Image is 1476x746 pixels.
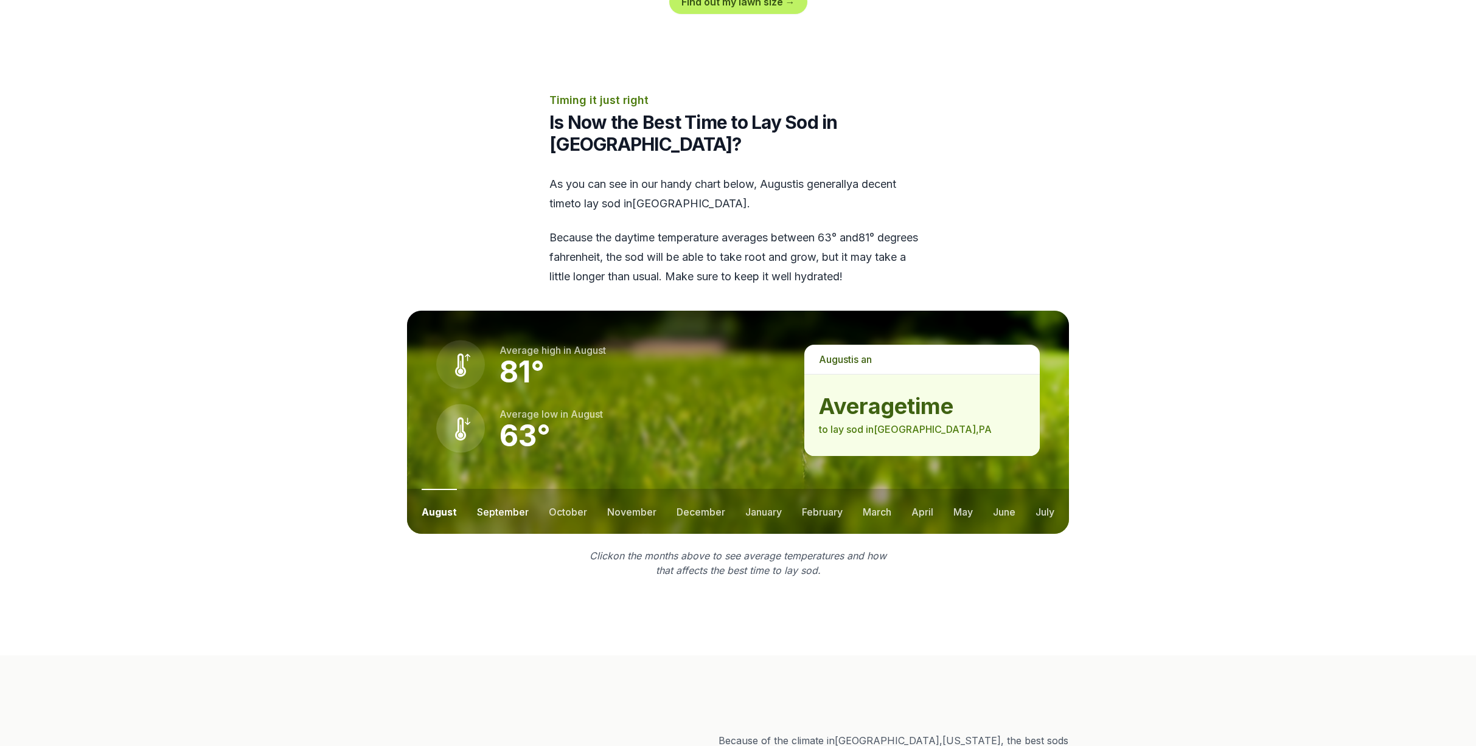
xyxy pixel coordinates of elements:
[574,344,606,356] span: august
[549,92,927,109] p: Timing it just right
[500,343,606,357] p: Average high in
[993,489,1015,534] button: june
[819,422,1025,437] p: to lay sod in [GEOGRAPHIC_DATA] , PA
[549,489,587,534] button: october
[760,178,796,190] span: august
[549,111,927,155] h2: Is Now the Best Time to Lay Sod in [GEOGRAPHIC_DATA]?
[953,489,973,534] button: may
[500,354,545,390] strong: 81 °
[582,548,894,578] p: Click on the months above to see average temperatures and how that affects the best time to lay sod.
[549,174,927,286] div: As you can see in our handy chart below, is generally a decent time to lay sod in [GEOGRAPHIC_DAT...
[745,489,782,534] button: january
[863,489,891,534] button: march
[477,489,529,534] button: september
[500,407,603,421] p: Average low in
[677,489,725,534] button: december
[549,228,927,286] p: Because the daytime temperature averages between 63 ° and 81 ° degrees fahrenheit, the sod will b...
[1036,489,1054,534] button: july
[802,489,843,534] button: february
[804,345,1040,374] p: is a n
[819,353,851,365] span: august
[571,408,603,420] span: august
[607,489,656,534] button: november
[422,489,457,534] button: august
[500,418,551,454] strong: 63 °
[819,394,1025,418] strong: average time
[911,489,933,534] button: april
